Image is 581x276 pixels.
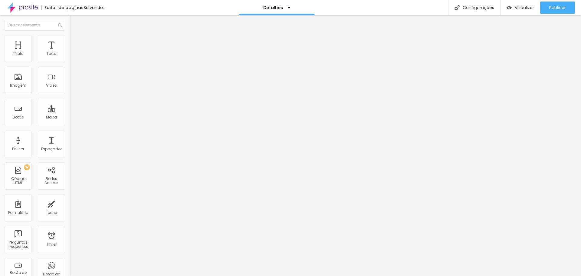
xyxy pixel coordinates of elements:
[46,115,57,119] div: Mapa
[13,52,23,56] div: Título
[47,52,56,56] div: Texto
[455,5,460,10] img: Icone
[58,23,62,27] img: Icone
[6,240,30,249] div: Perguntas frequentes
[39,177,63,185] div: Redes Sociais
[5,20,65,31] input: Buscar elemento
[41,147,62,151] div: Espaçador
[263,5,283,10] p: Detalhes
[8,211,28,215] div: Formulário
[6,177,30,185] div: Código HTML
[46,242,57,247] div: Timer
[10,83,26,88] div: Imagem
[501,2,540,14] button: Visualizar
[12,147,24,151] div: Divisor
[507,5,512,10] img: view-1.svg
[46,83,57,88] div: Vídeo
[46,211,57,215] div: Ícone
[515,5,534,10] span: Visualizar
[13,115,24,119] div: Botão
[84,5,106,10] div: Salvando...
[41,5,84,10] div: Editor de páginas
[540,2,575,14] button: Publicar
[70,15,581,276] iframe: Editor
[549,5,566,10] span: Publicar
